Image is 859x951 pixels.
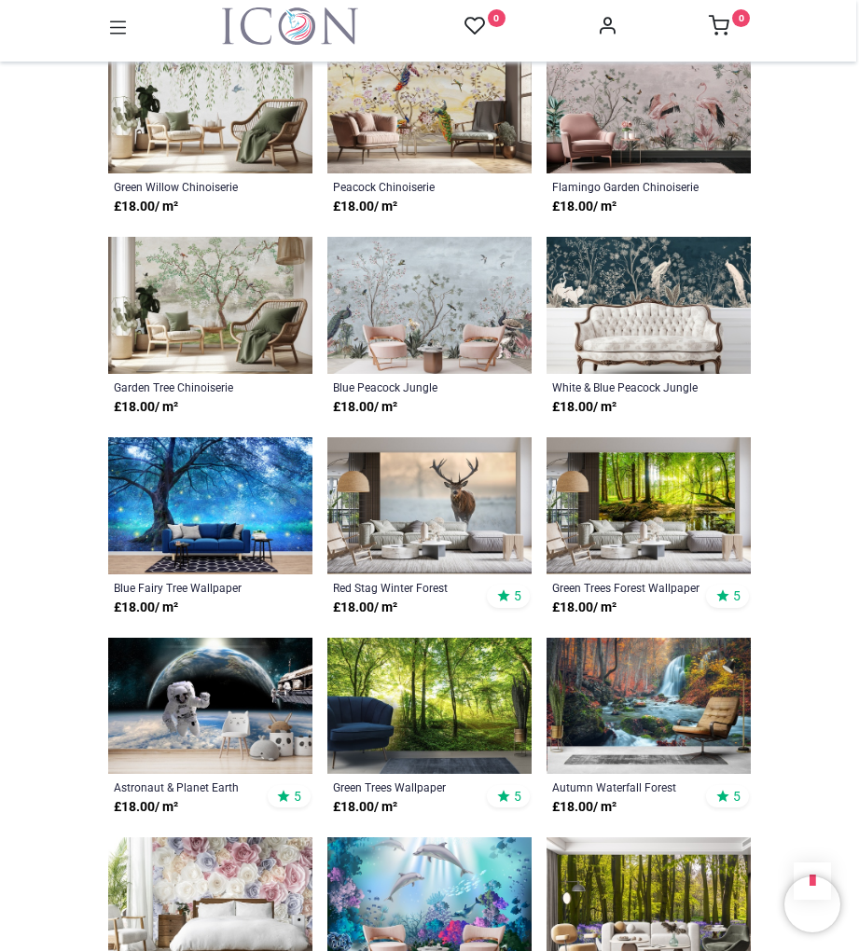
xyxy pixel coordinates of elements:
[464,15,506,38] a: 0
[552,398,617,417] strong: £ 18.00 / m²
[327,237,532,374] img: Blue Peacock Jungle Chinoiserie Wall Mural Wallpaper
[552,580,707,595] a: Green Trees Forest Wallpaper
[597,21,617,35] a: Account Info
[114,179,269,194] a: Green Willow Chinoiserie Wallpaper
[552,379,707,394] a: White & Blue Peacock Jungle Chinoiserie Wallpaper
[114,599,178,617] strong: £ 18.00 / m²
[552,599,617,617] strong: £ 18.00 / m²
[333,779,488,794] a: Green Trees Wallpaper
[732,9,750,27] sup: 0
[733,788,741,805] span: 5
[514,788,521,805] span: 5
[114,779,269,794] a: Astronaut & Planet Earth Wallpaper
[552,198,617,216] strong: £ 18.00 / m²
[108,638,312,775] img: Astronaut & Planet Earth Wall Mural Wallpaper
[327,638,532,775] img: Green Trees Wall Mural Wallpaper
[547,237,751,374] img: White & Blue Peacock Jungle Chinoiserie Wall Mural Wallpaper
[333,398,397,417] strong: £ 18.00 / m²
[552,179,707,194] a: Flamingo Garden Chinoiserie Wallpaper
[114,379,269,394] a: Garden Tree Chinoiserie Wallpaper
[114,580,269,595] a: Blue Fairy Tree Wallpaper
[108,437,312,574] img: Blue Fairy Tree Wall Mural Wallpaper
[333,198,397,216] strong: £ 18.00 / m²
[333,599,397,617] strong: £ 18.00 / m²
[294,788,301,805] span: 5
[547,36,751,173] img: Flamingo Garden Chinoiserie Wall Mural Wallpaper
[108,36,312,173] img: Green Willow Chinoiserie Wall Mural Wallpaper
[327,437,532,574] img: Red Stag Winter Forest Wall Mural Wallpaper
[108,237,312,374] img: Garden Tree Chinoiserie Wall Mural Wallpaper
[488,9,506,27] sup: 0
[327,36,532,173] img: Peacock Chinoiserie Wall Mural Wallpaper
[333,798,397,817] strong: £ 18.00 / m²
[514,587,521,604] span: 5
[222,7,358,45] img: Icon Wall Stickers
[552,779,707,794] a: Autumn Waterfall Forest Wallpaper
[114,398,178,417] strong: £ 18.00 / m²
[114,198,178,216] strong: £ 18.00 / m²
[552,798,617,817] strong: £ 18.00 / m²
[333,179,488,194] a: Peacock Chinoiserie Wallpaper
[733,587,741,604] span: 5
[333,379,488,394] a: Blue Peacock Jungle Chinoiserie Wallpaper
[222,7,358,45] a: Logo of Icon Wall Stickers
[547,638,751,775] img: Autumn Waterfall Forest Wall Mural Wallpaper
[709,21,750,35] a: 0
[784,876,840,932] iframe: Brevo live chat
[547,437,751,574] img: Green Trees Forest Wall Mural Wallpaper
[114,798,178,817] strong: £ 18.00 / m²
[333,580,488,595] a: Red Stag Winter Forest Wallpaper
